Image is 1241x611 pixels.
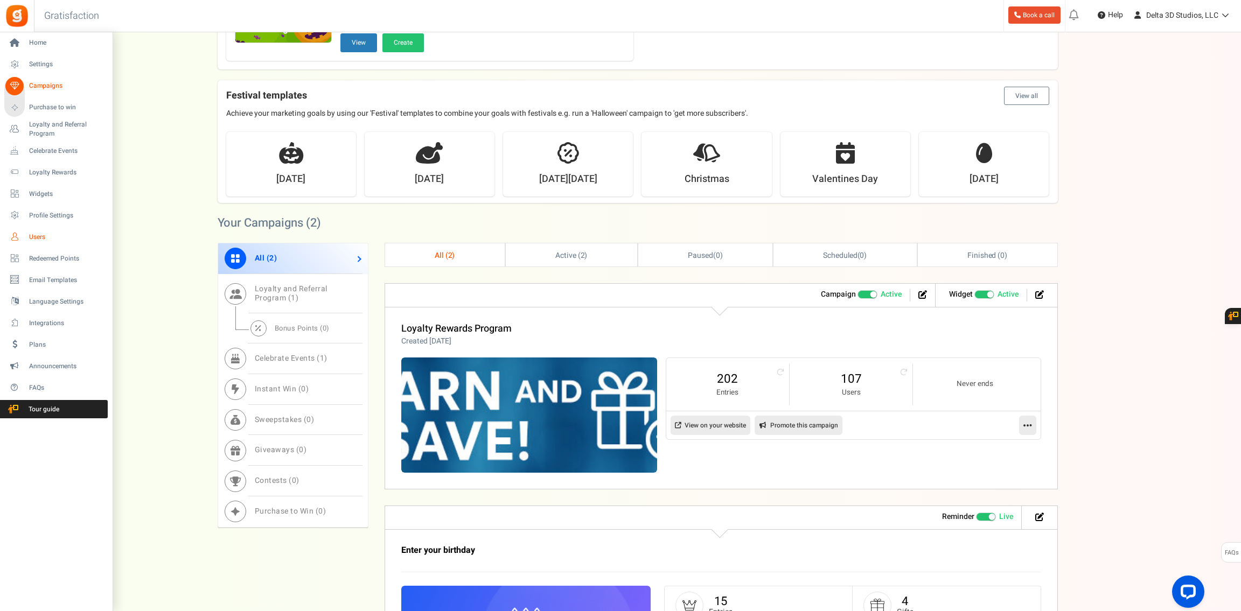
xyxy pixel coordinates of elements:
[226,87,1049,105] h4: Festival templates
[555,250,588,261] span: Active ( )
[821,289,856,300] strong: Campaign
[677,370,778,388] a: 202
[970,172,999,186] strong: [DATE]
[4,99,108,117] a: Purchase to win
[949,289,973,300] strong: Widget
[255,475,299,486] span: Contests ( )
[1004,87,1049,105] button: View all
[4,314,108,332] a: Integrations
[800,370,902,388] a: 107
[226,108,1049,119] p: Achieve your marketing goals by using our 'Festival' templates to combine your goals with festiva...
[29,103,104,112] span: Purchase to win
[255,444,307,455] span: Giveaways ( )
[255,252,277,264] span: All ( )
[255,353,327,364] span: Celebrate Events ( )
[967,250,1007,261] span: Finished ( )
[4,249,108,268] a: Redeemed Points
[29,319,104,328] span: Integrations
[29,233,104,242] span: Users
[4,34,108,52] a: Home
[320,353,325,364] span: 1
[942,511,974,522] strong: Reminder
[4,163,108,181] a: Loyalty Rewards
[255,505,326,517] span: Purchase to Win ( )
[941,289,1027,301] li: Widget activated
[29,189,104,199] span: Widgets
[435,250,455,261] span: All ( )
[4,292,108,311] a: Language Settings
[401,336,512,347] p: Created [DATE]
[4,206,108,224] a: Profile Settings
[998,289,1019,300] span: Active
[275,323,330,333] span: Bonus Points ( )
[401,321,512,336] a: Loyalty Rewards Program
[276,172,305,186] strong: [DATE]
[29,38,104,47] span: Home
[685,172,729,186] strong: Christmas
[800,388,902,398] small: Users
[581,250,585,261] span: 2
[29,276,104,285] span: Email Templates
[4,77,108,95] a: Campaigns
[677,388,778,398] small: Entries
[1105,10,1123,20] span: Help
[4,142,108,160] a: Celebrate Events
[823,250,867,261] span: ( )
[1093,6,1127,24] a: Help
[29,120,108,138] span: Loyalty and Referral Program
[902,593,908,610] a: 4
[318,505,323,517] span: 0
[539,172,597,186] strong: [DATE][DATE]
[860,250,864,261] span: 0
[755,416,842,435] a: Promote this campaign
[299,444,304,455] span: 0
[291,292,296,304] span: 1
[4,120,108,138] a: Loyalty and Referral Program
[4,378,108,397] a: FAQs
[714,593,727,610] a: 15
[301,383,306,395] span: 0
[29,211,104,220] span: Profile Settings
[29,254,104,263] span: Redeemed Points
[29,362,104,371] span: Announcements
[382,33,424,52] button: Create
[29,81,104,90] span: Campaigns
[340,33,377,52] button: View
[255,283,327,304] span: Loyalty and Referral Program ( )
[671,416,750,435] a: View on your website
[1146,10,1218,21] span: Delta 3D Studios, LLC
[415,172,444,186] strong: [DATE]
[823,250,857,261] span: Scheduled
[1008,6,1061,24] a: Book a call
[5,405,80,414] span: Tour guide
[29,297,104,306] span: Language Settings
[812,172,878,186] strong: Valentines Day
[292,475,297,486] span: 0
[29,340,104,349] span: Plans
[29,383,104,392] span: FAQs
[4,228,108,246] a: Users
[4,185,108,203] a: Widgets
[323,323,327,333] span: 0
[1224,543,1239,563] span: FAQs
[4,55,108,74] a: Settings
[269,252,274,264] span: 2
[448,250,452,261] span: 2
[29,60,104,69] span: Settings
[29,168,104,177] span: Loyalty Rewards
[688,250,713,261] span: Paused
[1000,250,1005,261] span: 0
[255,414,315,425] span: Sweepstakes ( )
[999,511,1013,522] span: Live
[881,289,902,300] span: Active
[29,146,104,156] span: Celebrate Events
[924,379,1026,389] small: Never ends
[688,250,723,261] span: ( )
[4,357,108,375] a: Announcements
[306,414,311,425] span: 0
[32,5,111,27] h3: Gratisfaction
[218,217,321,228] h2: Your Campaigns ( )
[310,214,317,231] span: 2
[5,4,29,28] img: Gratisfaction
